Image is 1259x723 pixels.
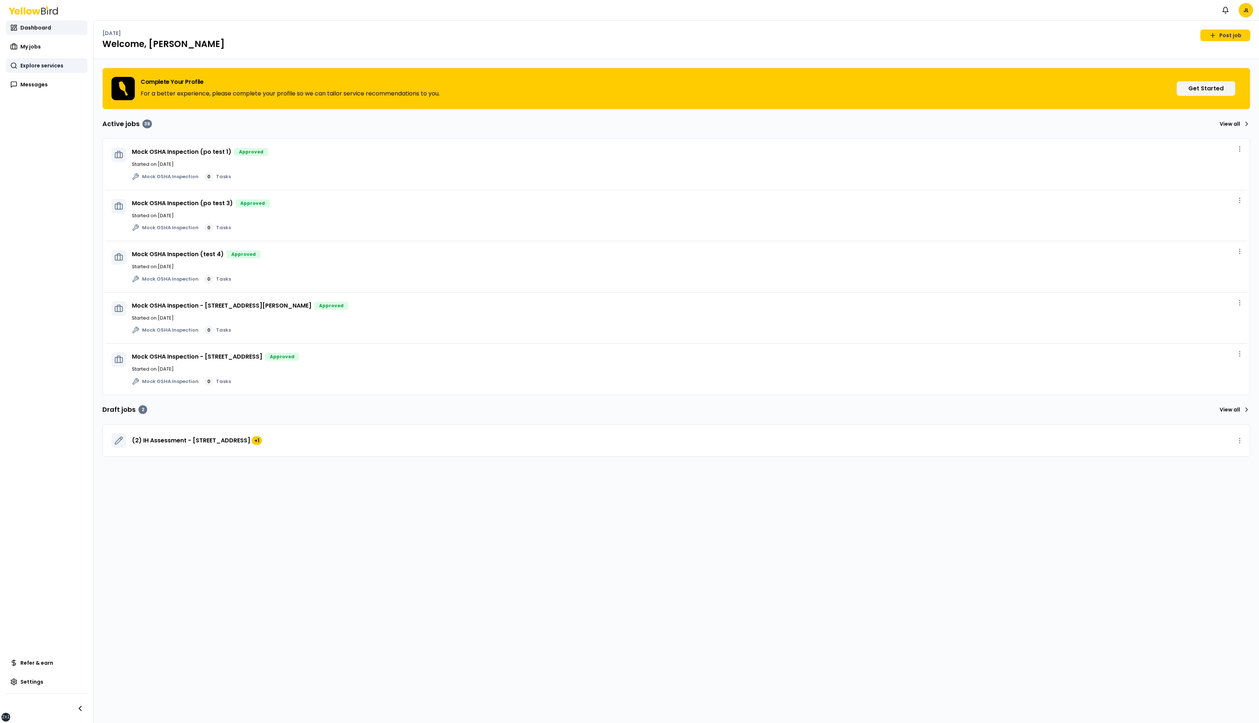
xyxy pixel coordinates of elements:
[236,199,270,207] div: Approved
[142,275,199,283] span: Mock OSHA Inspection
[1217,118,1250,130] a: View all
[20,659,53,667] span: Refer & earn
[132,161,1241,168] p: Started on [DATE]
[204,172,213,181] div: 0
[314,302,348,310] div: Approved
[1239,3,1253,17] span: JL
[265,353,299,361] div: Approved
[141,89,440,98] p: For a better experience, please complete your profile so we can tailor service recommendations to...
[204,172,231,181] a: 0Tasks
[204,275,213,284] div: 0
[142,224,199,231] span: Mock OSHA Inspection
[1217,404,1250,415] a: View all
[132,301,311,310] a: Mock OSHA Inspection - [STREET_ADDRESS][PERSON_NAME]
[138,405,147,414] div: 2
[1177,81,1235,96] button: Get Started
[20,62,63,69] span: Explore services
[142,173,199,180] span: Mock OSHA Inspection
[204,326,231,335] a: 0Tasks
[6,39,87,54] a: My jobs
[204,377,213,386] div: 0
[132,148,231,156] a: Mock OSHA Inspection (po test 1)
[142,120,152,128] div: 38
[234,148,268,156] div: Approved
[1200,30,1250,41] a: Post job
[2,714,10,720] div: 2xl
[141,79,440,85] h3: Complete Your Profile
[142,327,199,334] span: Mock OSHA Inspection
[132,436,262,445] a: (2) IH Assessment - [STREET_ADDRESS]+1
[132,366,1241,373] p: Started on [DATE]
[132,263,1241,270] p: Started on [DATE]
[132,250,224,258] a: Mock OSHA Inspection (test 4)
[252,436,262,445] div: + 1
[227,250,260,258] div: Approved
[20,81,48,88] span: Messages
[6,675,87,689] a: Settings
[204,223,213,232] div: 0
[132,199,233,207] a: Mock OSHA Inspection (po test 3)
[6,77,87,92] a: Messages
[132,314,1241,322] p: Started on [DATE]
[102,38,1250,50] h1: Welcome, [PERSON_NAME]
[204,275,231,284] a: 0Tasks
[102,30,121,37] p: [DATE]
[20,43,41,50] span: My jobs
[204,377,231,386] a: 0Tasks
[102,119,152,129] h3: Active jobs
[132,212,1241,219] p: Started on [DATE]
[20,678,43,685] span: Settings
[132,352,262,361] a: Mock OSHA Inspection - [STREET_ADDRESS]
[132,436,250,445] span: (2) IH Assessment - [STREET_ADDRESS]
[142,378,199,385] span: Mock OSHA Inspection
[204,223,231,232] a: 0Tasks
[102,68,1250,109] div: Complete Your ProfileFor a better experience, please complete your profile so we can tailor servi...
[6,20,87,35] a: Dashboard
[204,326,213,335] div: 0
[6,58,87,73] a: Explore services
[20,24,51,31] span: Dashboard
[102,405,147,415] h3: Draft jobs
[6,656,87,670] a: Refer & earn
